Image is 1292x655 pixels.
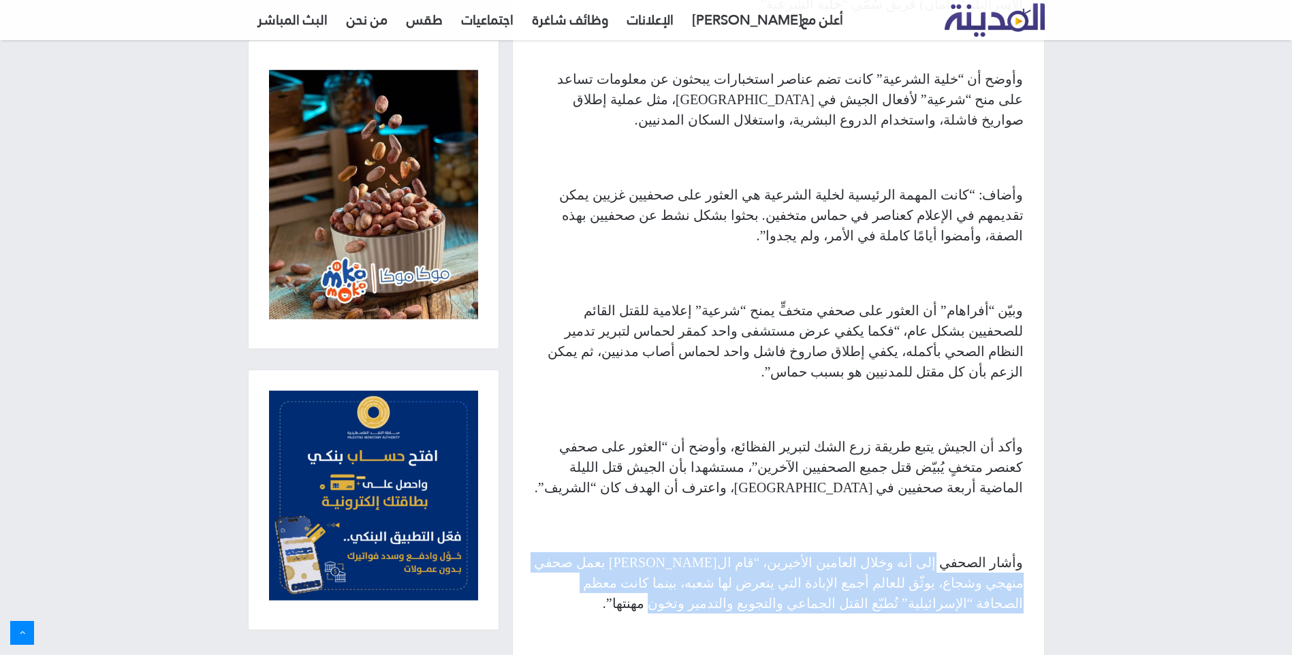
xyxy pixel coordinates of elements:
img: تلفزيون المدينة [945,3,1045,37]
p: وبيّن “أفراهام” أن العثور على صحفي متخفٍّ يمنح “شرعية” إعلامية للقتل القائم للصحفيين بشكل عام، “ف... [533,300,1024,382]
p: وأكد أن الجيش يتبع طريقة زرع الشك لتبرير الفظائع، وأوضح أن “العثور على صحفي كعنصر متخفٍ يُبيّض قت... [533,436,1024,498]
a: تلفزيون المدينة [945,4,1045,37]
p: وأشار الصحفي إلى أنه وخلال العامين الأخيرين، “قام ال[PERSON_NAME] بعمل صحفي منهجي وشجاع، يوثّق لل... [533,552,1024,613]
p: وأوضح أن “خلية الشرعية” كانت تضم عناصر استخبارات يبحثون عن معلومات تساعد على منح “شرعية” لأفعال ا... [533,69,1024,130]
p: وأضاف: “كانت المهمة الرئيسية لخلية الشرعية هي العثور على صحفيين غزيين يمكن تقديمهم في الإعلام كعن... [533,185,1024,246]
